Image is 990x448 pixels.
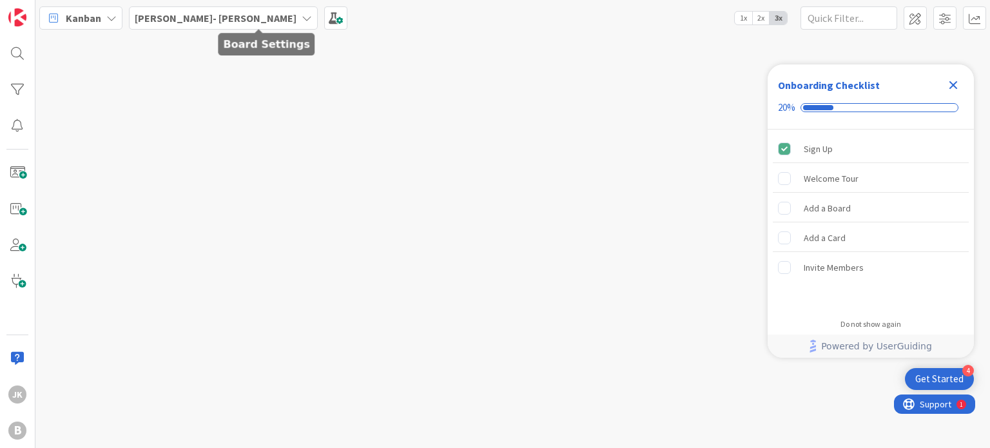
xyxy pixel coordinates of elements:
[773,164,969,193] div: Welcome Tour is incomplete.
[752,12,770,24] span: 2x
[801,6,897,30] input: Quick Filter...
[8,385,26,404] div: JK
[770,12,787,24] span: 3x
[778,102,964,113] div: Checklist progress: 20%
[223,38,309,50] h5: Board Settings
[804,141,833,157] div: Sign Up
[778,102,795,113] div: 20%
[774,335,967,358] a: Powered by UserGuiding
[135,12,296,24] b: [PERSON_NAME]- [PERSON_NAME]
[840,319,901,329] div: Do not show again
[66,10,101,26] span: Kanban
[768,335,974,358] div: Footer
[915,373,964,385] div: Get Started
[821,338,932,354] span: Powered by UserGuiding
[773,224,969,252] div: Add a Card is incomplete.
[26,2,57,17] span: Support
[905,368,974,390] div: Open Get Started checklist, remaining modules: 4
[735,12,752,24] span: 1x
[773,135,969,163] div: Sign Up is complete.
[804,260,864,275] div: Invite Members
[8,422,26,440] div: B
[773,253,969,282] div: Invite Members is incomplete.
[778,77,880,93] div: Onboarding Checklist
[962,365,974,376] div: 4
[773,194,969,222] div: Add a Board is incomplete.
[943,75,964,95] div: Close Checklist
[768,130,974,311] div: Checklist items
[804,230,846,246] div: Add a Card
[804,171,859,186] div: Welcome Tour
[804,200,851,216] div: Add a Board
[768,64,974,358] div: Checklist Container
[8,8,26,26] img: Visit kanbanzone.com
[66,5,69,15] div: 1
